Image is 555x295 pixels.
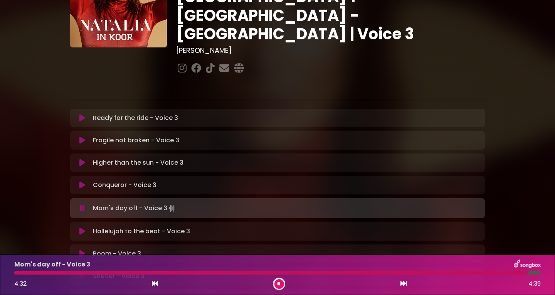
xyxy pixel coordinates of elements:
img: songbox-logo-white.png [514,260,541,270]
h3: [PERSON_NAME] [176,46,485,55]
span: 4:32 [14,279,27,288]
p: Mom's day off - Voice 3 [93,203,178,214]
p: Hallelujah to the beat - Voice 3 [93,227,190,236]
p: Boom - Voice 3 [93,249,141,258]
p: Higher than the sun - Voice 3 [93,158,183,167]
img: waveform4.gif [167,203,178,214]
p: Mom's day off - Voice 3 [14,260,90,269]
p: Ready for the ride - Voice 3 [93,113,178,123]
span: 4:39 [528,279,541,288]
p: Fragile not broken - Voice 3 [93,136,179,145]
p: Conqueror - Voice 3 [93,180,156,190]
